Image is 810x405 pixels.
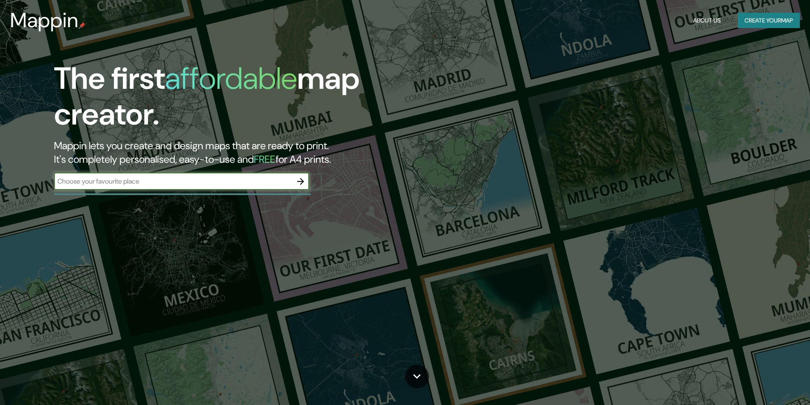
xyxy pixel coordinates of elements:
h1: The first map creator. [54,61,459,139]
button: About Us [690,13,724,28]
button: Create yourmap [738,13,800,28]
h2: Mappin lets you create and design maps that are ready to print. It's completely personalised, eas... [54,139,459,166]
img: mappin-pin [79,22,85,29]
h3: Mappin [10,8,79,32]
h1: affordable [165,59,297,98]
h5: FREE [254,153,276,166]
input: Choose your favourite place [54,176,292,186]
